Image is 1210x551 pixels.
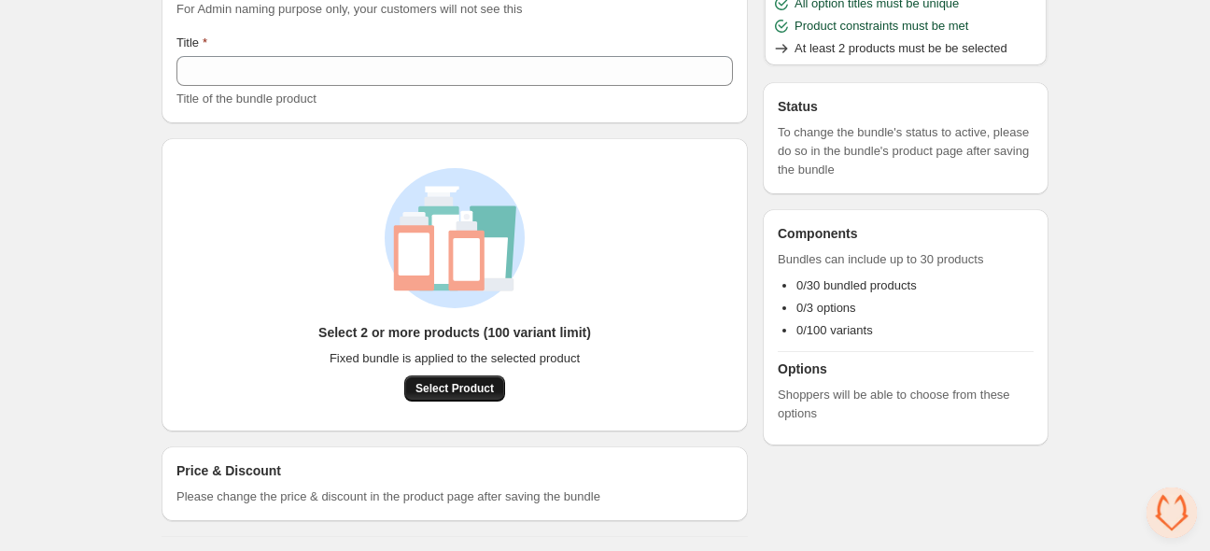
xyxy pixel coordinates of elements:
label: Title [176,34,207,52]
h3: Options [778,360,1034,378]
h3: Price & Discount [176,461,281,480]
span: 0/3 options [796,301,856,315]
span: For Admin naming purpose only, your customers will not see this [176,2,522,16]
button: Select Product [404,375,505,402]
h3: Select 2 or more products (100 variant limit) [318,323,591,342]
span: 0/30 bundled products [796,278,917,292]
a: Open chat [1147,487,1197,538]
span: Select Product [415,381,494,396]
span: Fixed bundle is applied to the selected product [330,349,580,368]
span: Bundles can include up to 30 products [778,250,1034,269]
span: Please change the price & discount in the product page after saving the bundle [176,487,600,506]
span: At least 2 products must be be selected [795,39,1007,58]
span: Product constraints must be met [795,17,968,35]
span: 0/100 variants [796,323,873,337]
span: Shoppers will be able to choose from these options [778,386,1034,423]
span: Title of the bundle product [176,92,317,106]
span: To change the bundle's status to active, please do so in the bundle's product page after saving t... [778,123,1034,179]
h3: Status [778,97,1034,116]
h3: Components [778,224,858,243]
